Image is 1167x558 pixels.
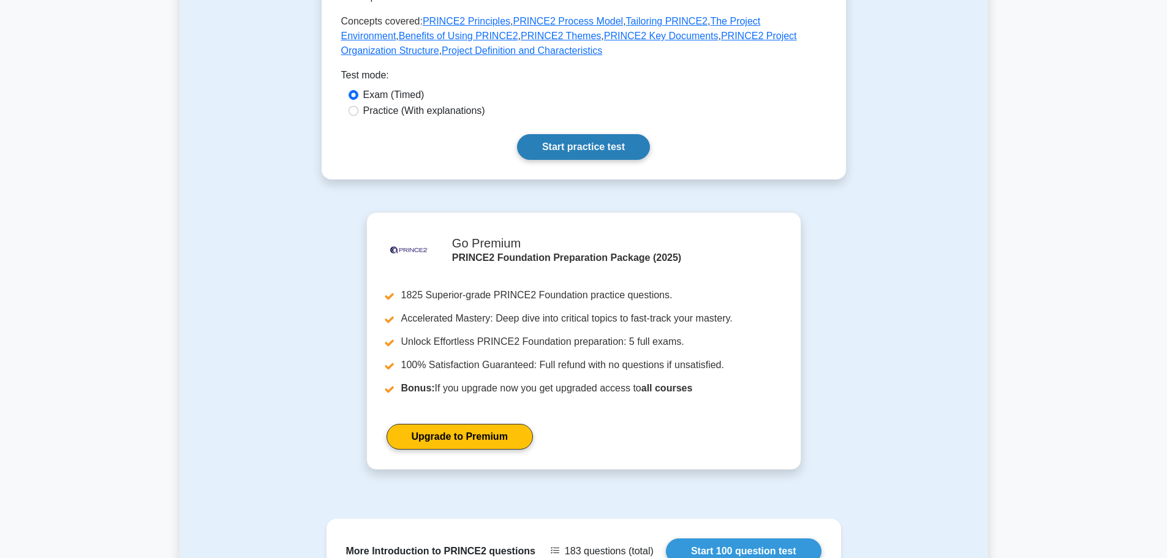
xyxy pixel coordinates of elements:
[363,88,425,102] label: Exam (Timed)
[521,31,601,41] a: PRINCE2 Themes
[604,31,719,41] a: PRINCE2 Key Documents
[341,68,826,88] div: Test mode:
[626,16,708,26] a: Tailoring PRINCE2
[363,104,485,118] label: Practice (With explanations)
[442,45,602,56] a: Project Definition and Characteristics
[387,424,533,450] a: Upgrade to Premium
[341,16,761,41] a: The Project Environment
[423,16,510,26] a: PRINCE2 Principles
[513,16,624,26] a: PRINCE2 Process Model
[517,134,650,160] a: Start practice test
[341,14,826,58] p: Concepts covered: , , , , , , , ,
[399,31,518,41] a: Benefits of Using PRINCE2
